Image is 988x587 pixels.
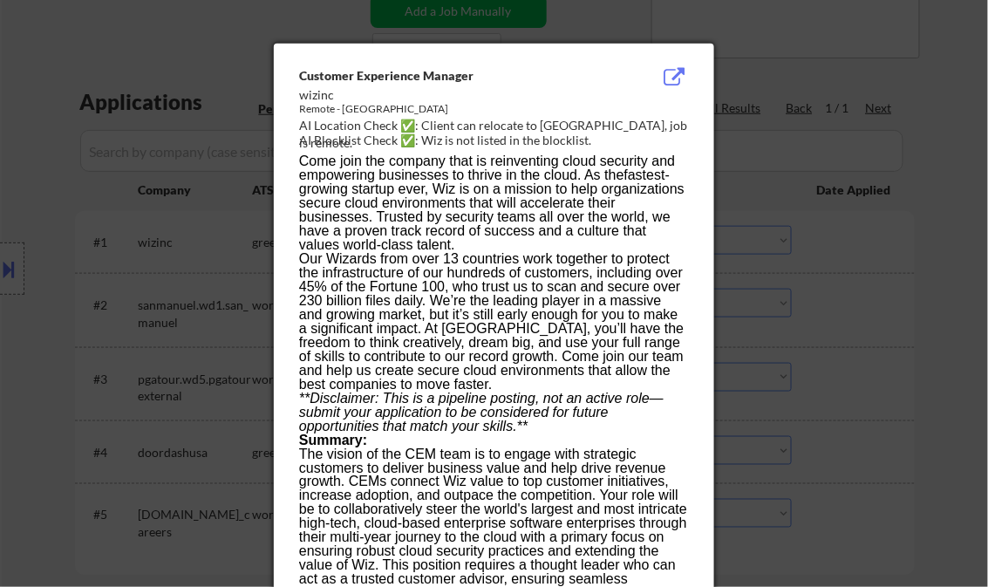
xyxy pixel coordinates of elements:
[392,223,535,238] a: track record of success
[299,102,601,117] div: Remote - [GEOGRAPHIC_DATA]
[299,132,696,149] div: AI Blocklist Check ✅: Wiz is not listed in the blocklist.
[299,251,684,392] span: Our Wizards from over 13 countries work together to protect the infrastructure of our hundreds of...
[299,86,601,104] div: wizinc
[299,391,664,433] em: **Disclaimer: This is a pipeline posting, not an active role—submit your application to be consid...
[299,67,601,85] div: Customer Experience Manager
[299,433,367,447] strong: Summary:
[299,181,685,252] span: Wiz is on a mission to help organizations secure cloud environments that will accelerate their bu...
[299,167,670,196] a: fastest-growing startup ever,
[299,154,675,196] span: Come join the company that is reinventing cloud security and empowering businesses to thrive in t...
